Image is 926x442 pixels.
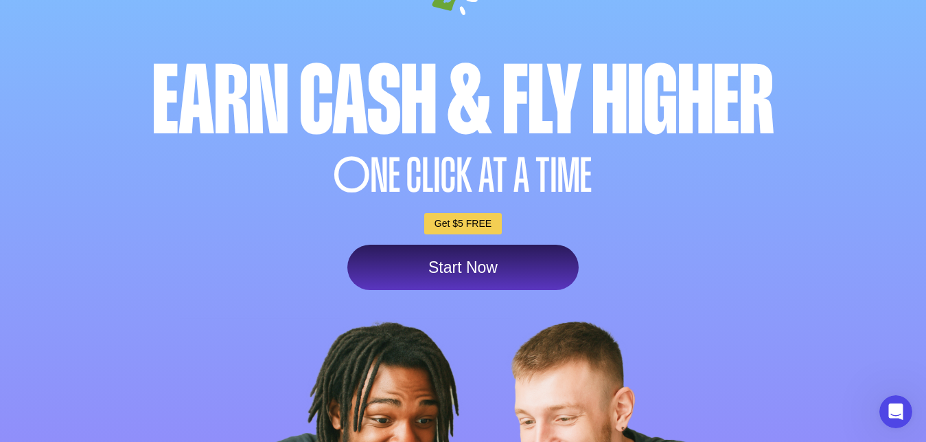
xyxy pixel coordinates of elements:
a: Start Now [347,245,579,290]
a: Get $5 FREE [424,213,502,234]
div: Earn Cash & Fly higher [71,53,856,148]
iframe: Intercom live chat [879,395,912,428]
div: NE CLICK AT A TIME [71,152,856,199]
span: O [334,152,371,199]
